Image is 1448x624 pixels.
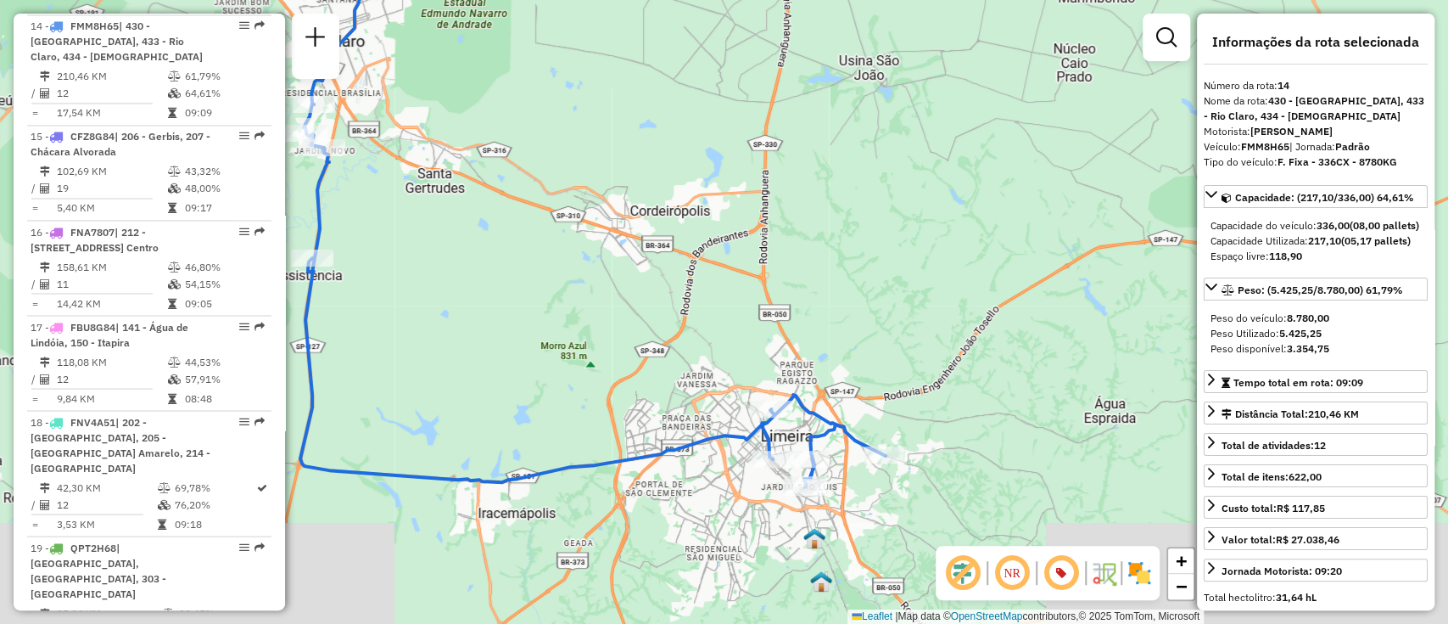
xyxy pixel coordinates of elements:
td: = [31,390,39,407]
i: % de utilização do peso [168,261,181,272]
span: | Jornada: [1289,140,1370,153]
em: Rota exportada [254,20,265,31]
span: Exibir deslocamento [942,553,983,593]
i: Distância Total [40,608,50,618]
span: FNA7807 [70,225,115,238]
td: 11 [56,275,167,292]
a: Exibir filtros [1149,20,1183,54]
span: 17 - [31,320,188,348]
span: 14 - [31,20,203,63]
i: % de utilização da cubagem [168,88,181,98]
strong: 217,10 [1308,234,1341,247]
td: 69,78% [173,479,255,496]
div: Total hectolitro: [1204,590,1428,605]
div: Espaço livre: [1210,249,1421,264]
i: % de utilização da cubagem [168,374,181,384]
td: 54,15% [184,275,265,292]
span: Tempo total em rota: 09:09 [1233,376,1363,389]
i: Total de Atividades [40,374,50,384]
div: Nome da rota: [1204,93,1428,124]
i: Tempo total em rota [168,203,176,213]
a: Leaflet [852,610,892,622]
div: Valor total: [1222,532,1339,548]
em: Opções [239,226,249,236]
td: 158,61 KM [56,258,167,275]
i: Distância Total [40,261,50,272]
td: 12 [56,496,156,513]
td: 14,42 KM [56,295,167,312]
td: 35,04 KM [56,604,161,621]
div: Veículo: [1204,139,1428,155]
i: Distância Total [40,357,50,367]
span: | [895,610,897,622]
strong: R$ 117,85 [1277,502,1325,514]
td: 44,53% [184,353,265,370]
span: 15 - [31,130,210,158]
div: Capacidade do veículo: [1210,218,1421,233]
em: Rota exportada [254,321,265,331]
strong: [PERSON_NAME] [1250,125,1333,138]
td: / [31,496,39,513]
a: Nova sessão e pesquisa [299,20,333,59]
span: FBU8G84 [70,320,115,333]
strong: 430 - [GEOGRAPHIC_DATA], 433 - Rio Claro, 434 - [DEMOGRAPHIC_DATA] [1204,94,1424,122]
td: 90,45% [178,604,264,621]
td: = [31,295,39,312]
i: % de utilização do peso [157,482,170,492]
img: PA - Limeira [810,571,832,593]
td: 64,61% [184,85,265,102]
td: 118,08 KM [56,353,167,370]
span: Peso: (5.425,25/8.780,00) 61,79% [1238,284,1403,296]
i: % de utilização do peso [168,71,181,82]
strong: 118,90 [1269,250,1302,262]
span: FMM8H65 [70,20,119,32]
strong: F. Fixa - 336CX - 8780KG [1277,155,1397,168]
td: / [31,275,39,292]
a: Peso: (5.425,25/8.780,00) 61,79% [1204,278,1428,301]
div: Peso disponível: [1210,341,1421,357]
td: 09:09 [184,104,265,121]
td: 42,30 KM [56,479,156,496]
td: 61,79% [184,68,265,85]
div: Distância Total: [1222,407,1359,422]
span: 18 - [31,415,210,474]
td: 09:17 [184,200,265,216]
div: Tipo do veículo: [1204,155,1428,170]
i: Rota otimizada [257,482,267,492]
div: Map data © contributors,© 2025 TomTom, Microsoft [847,610,1204,624]
img: 618 UDC Light Limeira [803,527,825,549]
span: Total de atividades: [1222,439,1326,452]
em: Rota exportada [254,226,265,236]
strong: 31,64 hL [1276,591,1317,604]
td: 43,32% [184,163,265,180]
h4: Informações da rota selecionada [1204,34,1428,50]
span: | 202 - [GEOGRAPHIC_DATA], 205 - [GEOGRAPHIC_DATA] Amarelo, 214 - [GEOGRAPHIC_DATA] [31,415,210,474]
span: QPT2H68 [70,541,116,554]
span: 210,46 KM [1308,408,1359,420]
td: = [31,104,39,121]
span: FNV4A51 [70,415,115,428]
em: Rota exportada [254,542,265,552]
strong: 336,00 [1317,219,1350,232]
strong: Padrão [1335,140,1370,153]
span: Ocultar NR [992,553,1032,593]
td: 9,84 KM [56,390,167,407]
div: Motorista: [1204,124,1428,139]
em: Opções [239,542,249,552]
a: OpenStreetMap [951,610,1023,622]
span: 19 - [31,541,166,599]
span: CFZ8G84 [70,130,115,143]
strong: 12 [1314,439,1326,452]
span: Peso do veículo: [1210,312,1329,324]
td: 17,54 KM [56,104,167,121]
a: Custo total:R$ 117,85 [1204,496,1428,519]
span: + [1176,550,1187,571]
a: Capacidade: (217,10/336,00) 64,61% [1204,185,1428,208]
strong: R$ 27.038,46 [1276,533,1339,546]
td: 5,40 KM [56,200,167,216]
a: Zoom in [1168,548,1194,574]
i: Total de Atividades [40,88,50,98]
i: Total de Atividades [40,183,50,194]
td: 09:05 [184,295,265,312]
i: Distância Total [40,166,50,177]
